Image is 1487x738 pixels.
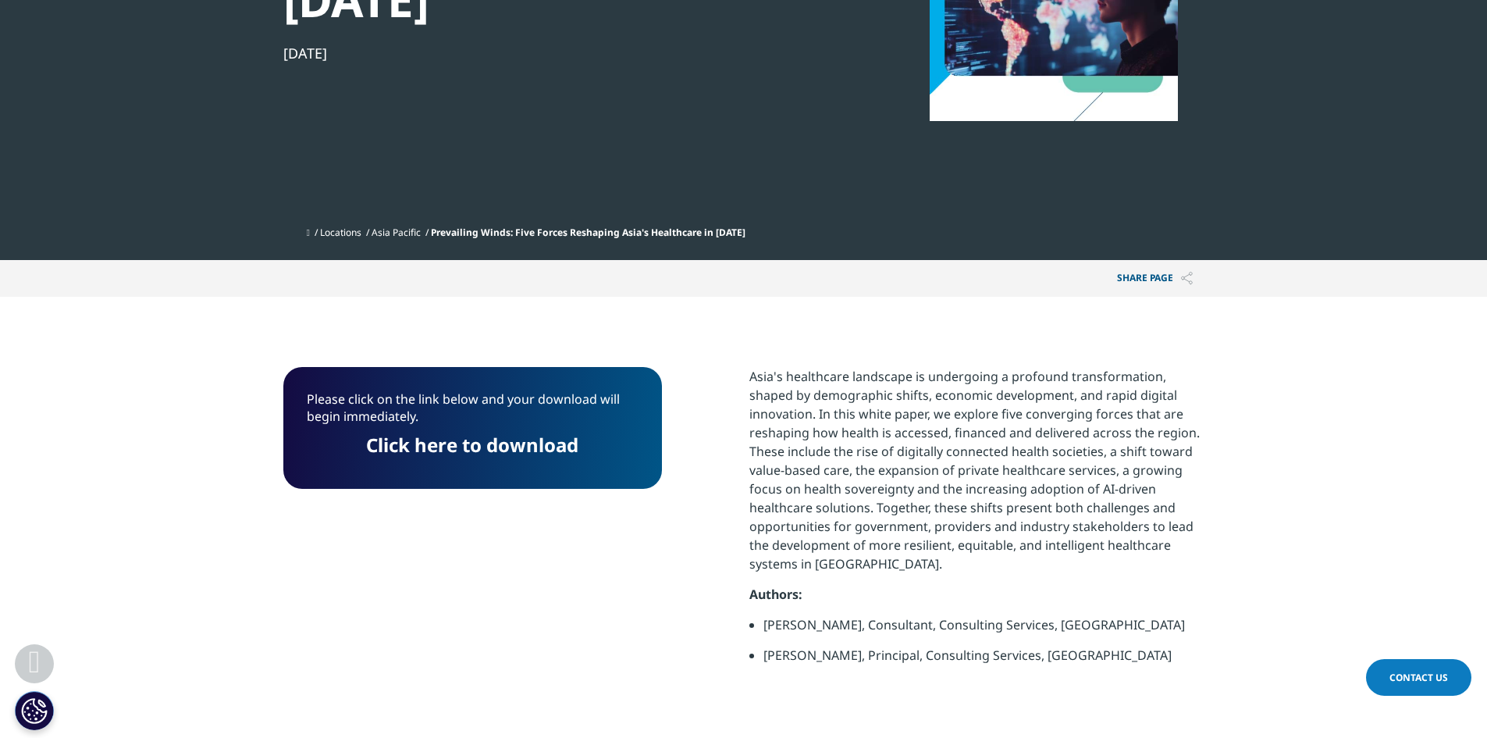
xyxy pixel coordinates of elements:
img: Share PAGE [1181,272,1193,285]
button: Cookie Settings [15,691,54,730]
p: Asia's healthcare landscape is undergoing a profound transformation, shaped by demographic shifts... [749,367,1204,585]
p: Please click on the link below and your download will begin immediately. [307,390,639,437]
li: [PERSON_NAME], Consultant, Consulting Services, [GEOGRAPHIC_DATA] [763,615,1204,646]
strong: Authors: [749,586,802,603]
li: [PERSON_NAME], Principal, Consulting Services, [GEOGRAPHIC_DATA] [763,646,1204,676]
a: Contact Us [1366,659,1471,696]
span: Prevailing Winds: Five Forces Reshaping Asia's Healthcare in [DATE] [431,226,745,239]
span: Contact Us [1389,671,1448,684]
a: Locations [320,226,361,239]
a: Asia Pacific [372,226,421,239]
button: Share PAGEShare PAGE [1105,260,1204,297]
p: Share PAGE [1105,260,1204,297]
div: [DATE] [283,44,819,62]
a: Click here to download [366,432,578,458]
